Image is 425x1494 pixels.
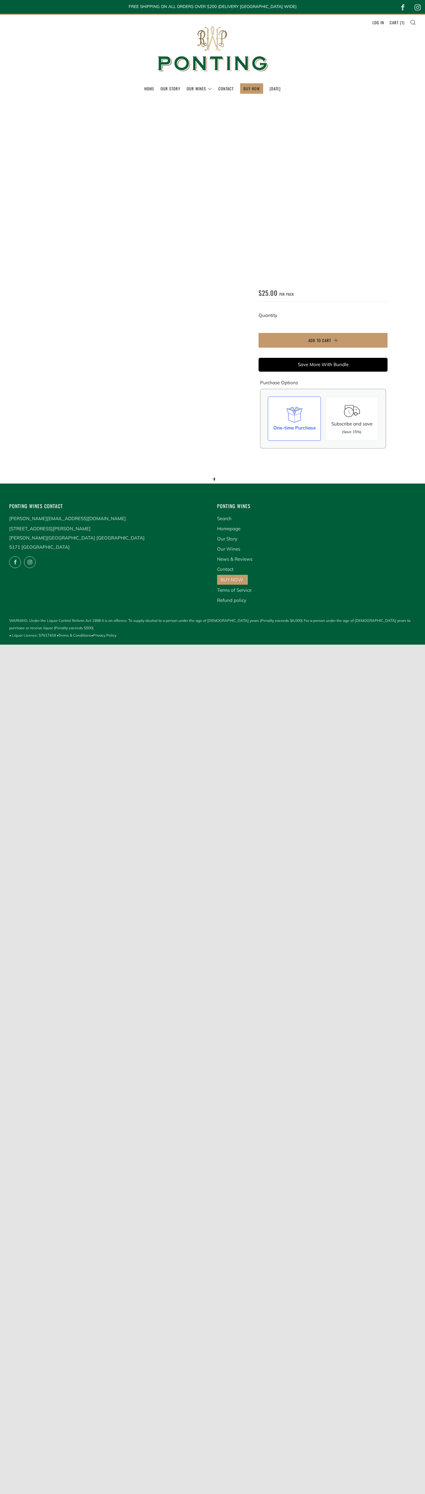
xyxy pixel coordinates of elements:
[342,429,361,434] span: (Save 15%)
[244,84,260,93] a: BUY NOW
[93,633,116,638] a: Privacy Policy
[273,424,316,432] div: One-time Purchase
[217,546,240,552] a: Our Wines
[279,292,294,297] span: per pack
[151,15,274,83] img: Ponting Wines
[260,378,298,387] legend: Purchase Options
[9,516,126,521] a: [PERSON_NAME][EMAIL_ADDRESS][DOMAIN_NAME]
[401,19,403,26] span: 1
[259,333,388,348] button: Add to Cart
[217,566,233,572] a: Contact
[372,18,384,27] a: Log in
[220,577,243,583] a: BUY NOW
[259,358,388,372] div: Save More With Bundle
[9,502,208,510] h4: Ponting Wines Contact
[217,587,251,593] a: Terms of Service
[9,524,208,552] p: [STREET_ADDRESS][PERSON_NAME] [PERSON_NAME][GEOGRAPHIC_DATA] [GEOGRAPHIC_DATA] 5171 [GEOGRAPHIC_D...
[9,617,416,632] span: WARNING: Under the Liquor Control Reform Act 1998 it is an offence: To supply alcohol to a person...
[270,84,281,93] a: [DATE]
[218,84,234,93] a: Contact
[217,502,416,510] h4: Ponting Wines
[308,337,331,343] span: Add to Cart
[187,84,212,93] a: Our Wines
[9,632,416,639] span: • Liquor Licence: 57617418 • •
[58,633,91,638] a: Terms & Conditions
[217,536,237,542] a: Our Story
[259,288,278,298] span: $25.00
[259,312,277,318] label: Quantity
[144,84,154,93] a: Home
[161,84,180,93] a: Our Story
[390,18,404,27] a: Cart (1)
[331,421,372,427] span: Subscribe and save
[217,597,246,603] a: Refund policy
[217,516,232,521] a: Search
[217,556,252,562] a: News & Reviews
[210,477,215,481] img: loading bar
[217,526,240,532] a: Homepage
